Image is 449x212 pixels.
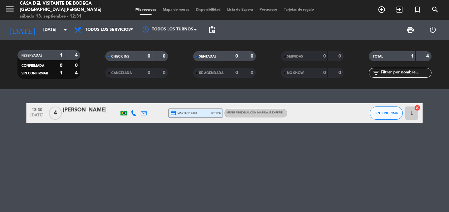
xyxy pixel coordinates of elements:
[75,53,79,58] strong: 4
[338,70,342,75] strong: 0
[60,63,62,68] strong: 0
[338,54,342,59] strong: 0
[235,54,238,59] strong: 0
[5,4,15,14] i: menu
[211,111,221,115] span: stripe
[429,26,437,34] i: power_settings_new
[60,53,62,58] strong: 1
[287,71,304,75] span: NO SHOW
[413,6,421,14] i: turned_in_not
[148,70,150,75] strong: 0
[422,20,444,40] div: LOG OUT
[323,70,326,75] strong: 0
[170,110,197,116] span: master * 1992
[375,111,398,115] span: SIN CONFIRMAR
[281,8,317,12] span: Tarjetas de regalo
[192,8,224,12] span: Disponibilidad
[251,70,255,75] strong: 0
[132,8,159,12] span: Mis reservas
[414,105,421,111] i: cancel
[60,71,62,75] strong: 1
[199,55,217,58] span: SENTADAS
[224,8,256,12] span: Lista de Espera
[159,8,192,12] span: Mapa de mesas
[85,27,131,32] span: Todos los servicios
[111,71,132,75] span: CANCELADA
[199,71,224,75] span: RE AGENDADA
[61,26,69,34] i: arrow_drop_down
[163,54,167,59] strong: 0
[21,72,48,75] span: SIN CONFIRMAR
[370,106,403,120] button: SIN CONFIRMAR
[431,6,439,14] i: search
[251,54,255,59] strong: 0
[20,0,107,13] div: Casa del Visitante de Bodega [GEOGRAPHIC_DATA][PERSON_NAME]
[287,55,303,58] span: SERVIDAS
[21,54,43,57] span: RESERVADAS
[426,54,430,59] strong: 4
[163,70,167,75] strong: 0
[396,6,403,14] i: exit_to_app
[323,54,326,59] strong: 0
[208,26,216,34] span: pending_actions
[21,64,44,67] span: CONFIRMADA
[20,13,107,20] div: sábado 13. septiembre - 12:31
[235,70,238,75] strong: 0
[373,55,383,58] span: TOTAL
[378,6,386,14] i: add_circle_outline
[49,106,62,120] span: 4
[29,106,45,113] span: 13:30
[63,106,119,114] div: [PERSON_NAME]
[411,54,414,59] strong: 1
[111,55,129,58] span: CHECK INS
[5,4,15,16] button: menu
[406,26,414,34] span: print
[170,110,176,116] i: credit_card
[380,69,431,76] input: Filtrar por nombre...
[29,113,45,121] span: [DATE]
[75,63,79,68] strong: 0
[5,22,40,37] i: [DATE]
[75,71,79,75] strong: 4
[148,54,150,59] strong: 0
[256,8,281,12] span: Pre-acceso
[226,111,307,114] span: Menú Regional con maridaje Experiencia Santa Julia
[372,69,380,77] i: filter_list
